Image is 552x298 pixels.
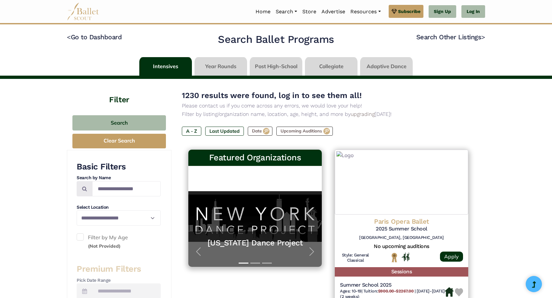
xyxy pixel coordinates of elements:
[250,259,260,267] button: Slide 2
[182,91,362,100] span: 1230 results were found, log in to see them all!
[77,175,161,181] h4: Search by Name
[77,204,161,211] h4: Select Location
[205,127,244,136] label: Last Updated
[72,134,166,148] button: Clear Search
[77,161,161,172] h3: Basic Filters
[340,226,463,232] h5: 2025 Summer School
[276,127,333,136] label: Upcoming Auditions
[340,253,371,264] h6: General Classical
[392,8,397,15] img: gem.svg
[72,115,166,130] button: Search
[455,288,463,296] img: Heart
[194,152,317,163] h3: Featured Organizations
[363,289,415,293] span: Tuition:
[248,127,272,136] label: Date
[77,264,161,275] h3: Premium Filters
[340,235,463,241] h6: [GEOGRAPHIC_DATA], [GEOGRAPHIC_DATA]
[195,238,315,248] a: [US_STATE] Dance Project
[378,289,413,293] b: $900.00-$2267.00
[182,102,475,110] p: Please contact us if you come across any errors, we would love your help!
[340,282,445,289] h5: Summer School 2025
[335,150,468,215] img: Logo
[182,127,201,136] label: A - Z
[248,57,304,76] li: Post High-School
[402,253,410,261] img: In Person
[445,287,454,297] img: Housing Available
[273,5,300,19] a: Search
[218,33,334,46] h2: Search Ballet Programs
[340,243,463,250] h5: No upcoming auditions
[390,253,398,263] img: National
[67,33,122,41] a: <Go to Dashboard
[300,5,319,19] a: Store
[416,33,485,41] a: Search Other Listings>
[348,5,383,19] a: Resources
[195,173,315,183] h5: [US_STATE] Dance Project
[359,57,414,76] li: Adaptive Dance
[351,111,375,117] a: upgrading
[389,5,423,18] a: Subscribe
[67,79,171,106] h4: Filter
[77,277,161,284] h4: Pick Date Range
[195,173,315,260] a: [US_STATE] Dance ProjectThis program is all about helping dancers launch their careers—no matter ...
[340,217,463,226] h4: Paris Opera Ballet
[335,267,468,277] h5: Sessions
[304,57,359,76] li: Collegiate
[253,5,273,19] a: Home
[429,5,456,18] a: Sign Up
[239,259,248,267] button: Slide 1
[262,259,272,267] button: Slide 3
[77,233,161,250] label: Filter by My Age
[461,5,485,18] a: Log In
[340,289,361,293] span: Ages: 10-19
[319,5,348,19] a: Advertise
[398,8,420,15] span: Subscribe
[92,181,161,196] input: Search by names...
[88,243,120,249] small: (Not Provided)
[193,57,248,76] li: Year Rounds
[182,110,475,118] p: Filter by listing/organization name, location, age, height, and more by [DATE]!
[481,33,485,41] code: >
[67,33,71,41] code: <
[440,252,463,262] a: Apply
[138,57,193,76] li: Intensives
